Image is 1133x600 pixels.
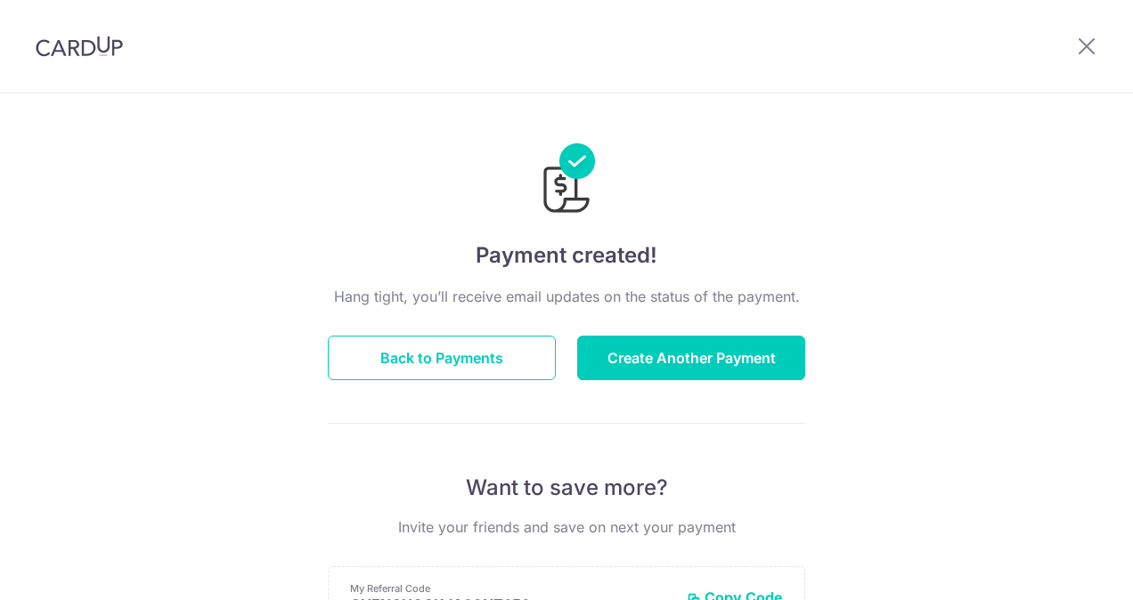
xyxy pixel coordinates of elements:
[328,239,805,272] h4: Payment created!
[328,516,805,538] p: Invite your friends and save on next your payment
[328,286,805,307] p: Hang tight, you’ll receive email updates on the status of the payment.
[350,581,672,596] p: My Referral Code
[577,336,805,380] button: Create Another Payment
[328,336,556,380] button: Back to Payments
[538,143,595,218] img: Payments
[36,36,123,57] img: CardUp
[328,474,805,502] p: Want to save more?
